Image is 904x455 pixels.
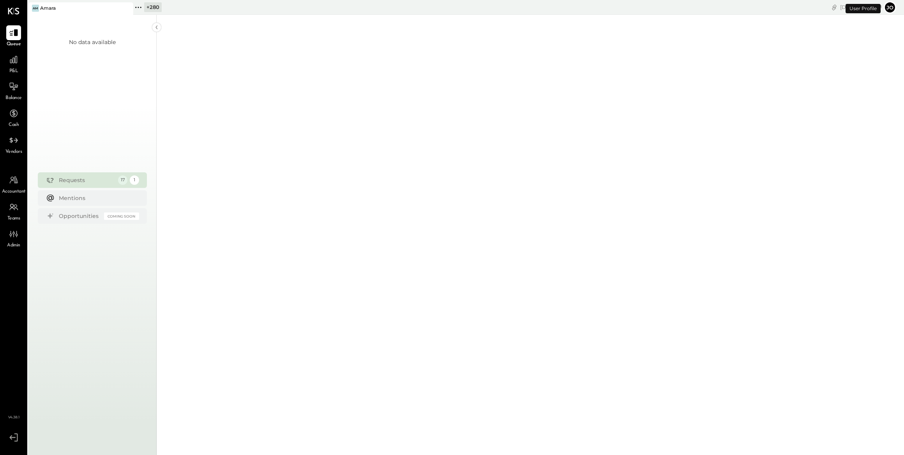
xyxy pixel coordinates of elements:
span: Balance [5,95,22,102]
span: P&L [9,68,18,75]
div: copy link [830,3,838,11]
div: + 280 [144,2,162,12]
button: Jo [884,1,896,14]
span: Teams [7,215,20,222]
div: Coming Soon [104,212,139,220]
a: P&L [0,52,27,75]
a: Admin [0,227,27,249]
div: Am [32,5,39,12]
span: Queue [7,41,21,48]
div: Opportunities [59,212,100,220]
div: Mentions [59,194,135,202]
div: Amara [40,5,56,11]
div: 1 [130,175,139,185]
div: No data available [69,38,116,46]
a: Teams [0,200,27,222]
span: Cash [9,122,19,129]
a: Balance [0,79,27,102]
div: Requests [59,176,114,184]
div: 17 [118,175,127,185]
a: Cash [0,106,27,129]
div: [DATE] [840,4,882,11]
span: Accountant [2,188,26,195]
a: Accountant [0,173,27,195]
span: Admin [7,242,20,249]
a: Vendors [0,133,27,156]
div: User Profile [846,4,881,13]
span: Vendors [5,149,22,156]
a: Queue [0,25,27,48]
